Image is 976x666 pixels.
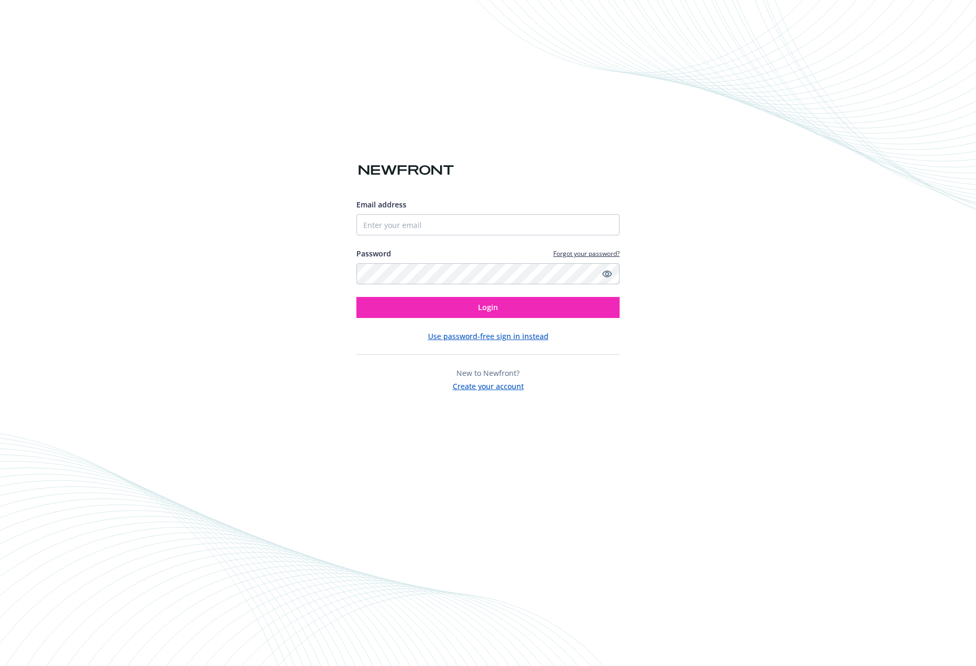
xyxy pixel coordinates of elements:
img: Newfront logo [356,161,456,180]
button: Login [356,297,620,318]
button: Use password-free sign in instead [428,331,549,342]
input: Enter your email [356,214,620,235]
a: Forgot your password? [553,249,620,258]
span: New to Newfront? [456,368,520,378]
button: Create your account [453,379,524,392]
span: Login [478,302,498,312]
input: Enter your password [356,263,620,284]
span: Email address [356,200,406,210]
a: Show password [601,267,613,280]
label: Password [356,248,391,259]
